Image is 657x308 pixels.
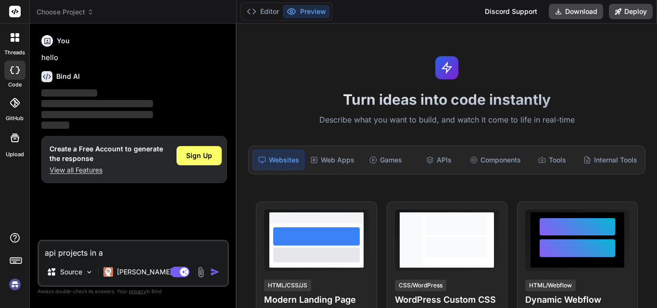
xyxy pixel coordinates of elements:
[395,280,446,291] div: CSS/WordPress
[195,267,206,278] img: attachment
[7,276,23,293] img: signin
[210,267,220,277] img: icon
[549,4,603,19] button: Download
[306,150,358,170] div: Web Apps
[39,241,227,259] textarea: api projects in a
[253,150,304,170] div: Websites
[525,280,576,291] div: HTML/Webflow
[41,111,153,118] span: ‌
[4,49,25,57] label: threads
[57,36,70,46] h6: You
[242,114,651,126] p: Describe what you want to build, and watch it come to life in real-time
[609,4,653,19] button: Deploy
[479,4,543,19] div: Discord Support
[466,150,525,170] div: Components
[117,267,189,277] p: [PERSON_NAME] 4 S..
[264,293,368,307] h4: Modern Landing Page
[37,7,94,17] span: Choose Project
[50,144,163,163] h1: Create a Free Account to generate the response
[413,150,464,170] div: APIs
[242,91,651,108] h1: Turn ideas into code instantly
[6,114,24,123] label: GitHub
[41,100,153,107] span: ‌
[41,122,69,129] span: ‌
[60,267,82,277] p: Source
[85,268,93,276] img: Pick Models
[41,89,97,97] span: ‌
[580,150,641,170] div: Internal Tools
[283,5,330,18] button: Preview
[8,81,22,89] label: code
[243,5,283,18] button: Editor
[360,150,411,170] div: Games
[38,287,229,296] p: Always double-check its answers. Your in Bind
[264,280,311,291] div: HTML/CSS/JS
[395,293,499,307] h4: WordPress Custom CSS
[527,150,578,170] div: Tools
[186,151,212,160] span: Sign Up
[6,150,24,159] label: Upload
[103,267,113,277] img: Claude 4 Sonnet
[50,165,163,175] p: View all Features
[56,72,80,81] h6: Bind AI
[41,52,227,63] p: hello
[129,288,146,294] span: privacy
